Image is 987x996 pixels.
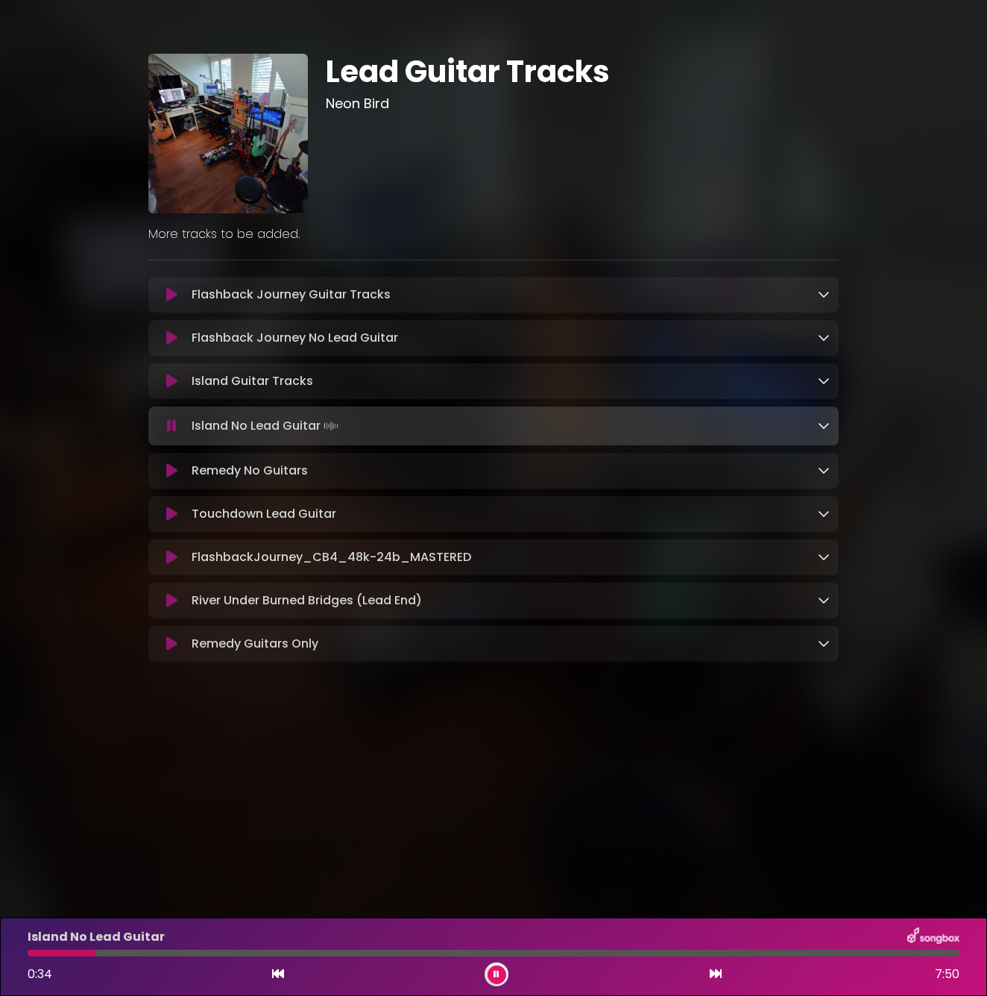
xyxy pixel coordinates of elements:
[192,286,391,304] p: Flashback Journey Guitar Tracks
[192,372,313,390] p: Island Guitar Tracks
[192,635,318,653] p: Remedy Guitars Only
[192,592,422,610] p: River Under Burned Bridges (Lead End)
[192,329,398,347] p: Flashback Journey No Lead Guitar
[192,462,308,480] p: Remedy No Guitars
[148,54,308,213] img: rmArDJfHT6qm0tY6uTOw
[192,416,341,436] p: Island No Lead Guitar
[321,416,341,436] img: waveform4.gif
[192,505,336,523] p: Touchdown Lead Guitar
[148,225,839,243] p: More tracks to be added.
[192,548,471,566] p: FlashbackJourney_CB4_48k-24b_MASTERED
[326,54,839,90] h1: Lead Guitar Tracks
[326,95,839,112] h3: Neon Bird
